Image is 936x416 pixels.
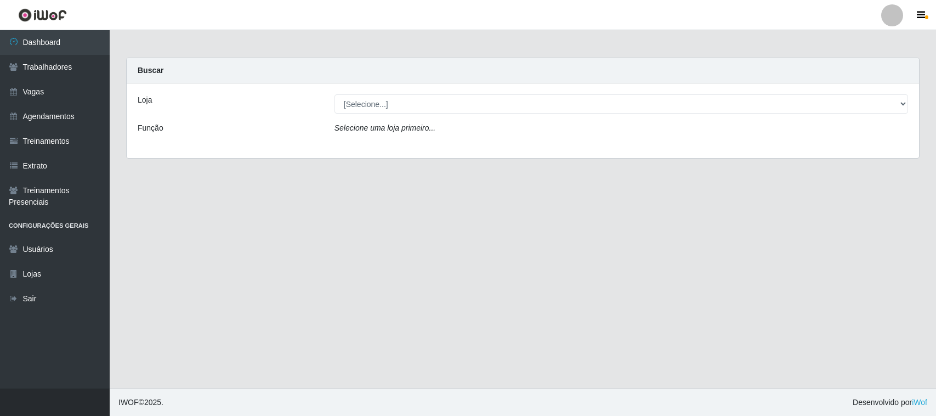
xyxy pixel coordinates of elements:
[853,397,927,408] span: Desenvolvido por
[18,8,67,22] img: CoreUI Logo
[912,398,927,407] a: iWof
[138,66,163,75] strong: Buscar
[138,122,163,134] label: Função
[118,397,163,408] span: © 2025 .
[334,123,435,132] i: Selecione uma loja primeiro...
[118,398,139,407] span: IWOF
[138,94,152,106] label: Loja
